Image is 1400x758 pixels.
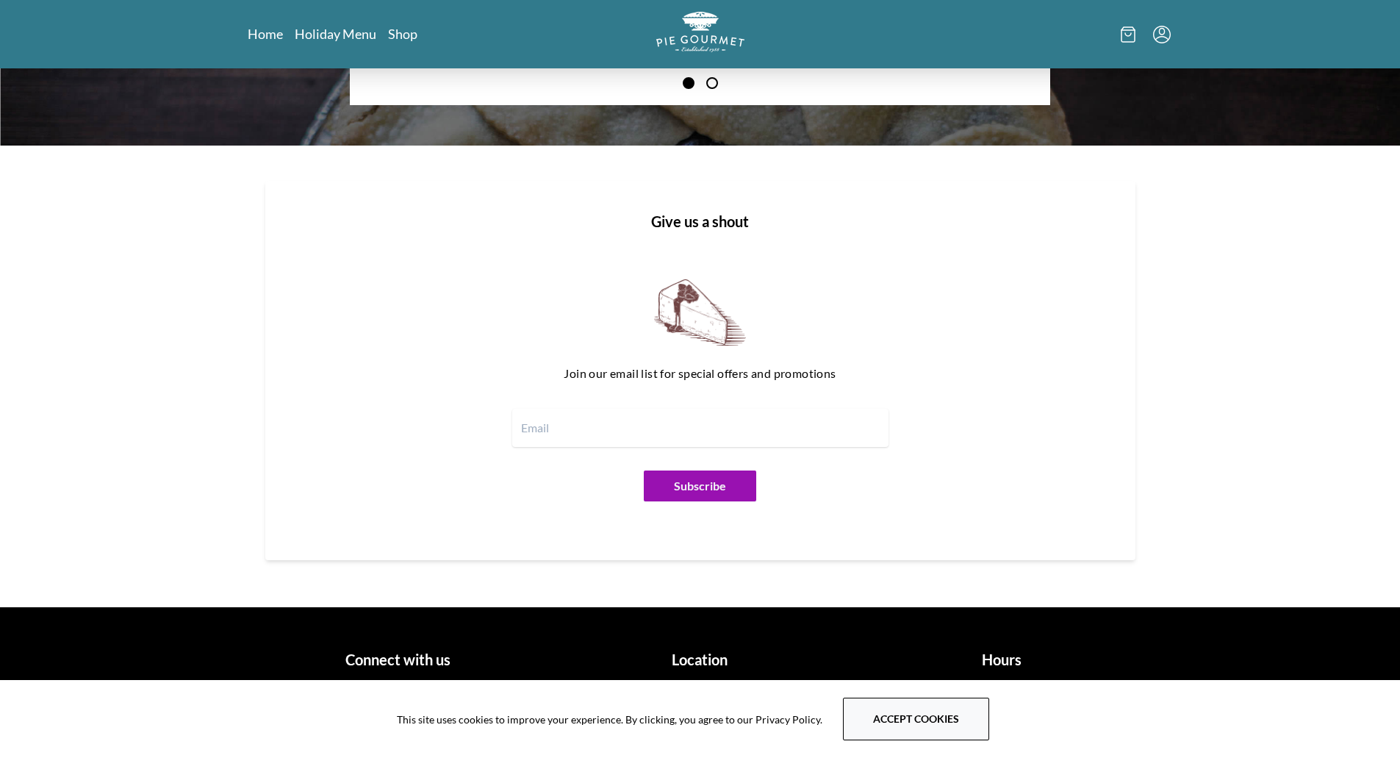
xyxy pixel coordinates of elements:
[555,648,845,671] h1: Location
[654,279,746,346] img: newsletter
[388,25,417,43] a: Shop
[644,471,756,501] button: Subscribe
[512,409,889,447] input: Email
[857,648,1147,671] h1: Hours
[656,12,744,57] a: Logo
[289,210,1112,232] h1: Give us a shout
[397,712,822,727] span: This site uses cookies to improve your experience. By clicking, you agree to our Privacy Policy.
[324,362,1077,385] p: Join our email list for special offers and promotions
[295,25,376,43] a: Holiday Menu
[656,12,744,52] img: logo
[1153,26,1171,43] button: Menu
[843,698,989,740] button: Accept cookies
[254,648,544,671] h1: Connect with us
[248,25,283,43] a: Home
